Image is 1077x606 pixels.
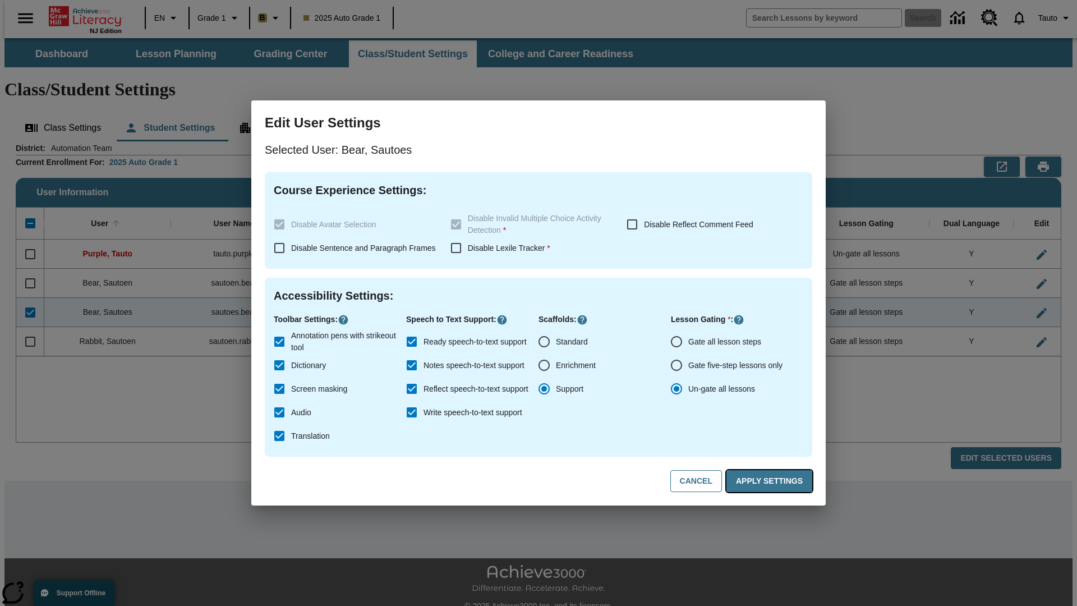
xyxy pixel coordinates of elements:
[496,314,508,325] button: Click here to know more about
[468,214,601,235] span: Disable Invalid Multiple Choice Activity Detection
[670,470,722,492] button: Cancel
[291,360,326,371] span: Dictionary
[291,330,397,353] span: Annotation pens with strikeout tool
[268,213,441,236] label: These settings are specific to individual classes. To see these settings or make changes, please ...
[688,336,761,348] span: Gate all lesson steps
[688,383,755,395] span: Un-gate all lessons
[556,383,583,395] span: Support
[424,383,528,395] span: Reflect speech-to-text support
[444,213,618,236] label: These settings are specific to individual classes. To see these settings or make changes, please ...
[274,181,803,199] h4: Course Experience Settings :
[291,244,436,252] span: Disable Sentence and Paragraph Frames
[274,287,803,305] h4: Accessibility Settings :
[424,360,524,371] span: Notes speech-to-text support
[338,314,349,325] button: Click here to know more about
[406,314,538,325] p: Speech to Text Support :
[291,220,376,229] span: Disable Avatar Selection
[577,314,588,325] button: Click here to know more about
[424,336,527,348] span: Ready speech-to-text support
[671,314,803,325] p: Lesson Gating :
[538,314,671,325] p: Scaffolds :
[274,314,406,325] p: Toolbar Settings :
[265,114,812,132] h3: Edit User Settings
[468,244,550,252] span: Disable Lexile Tracker
[644,220,753,229] span: Disable Reflect Comment Feed
[291,407,311,419] span: Audio
[726,470,812,492] button: Apply Settings
[265,141,812,159] p: Selected User: Bear, Sautoes
[291,430,330,442] span: Translation
[556,336,588,348] span: Standard
[291,383,347,395] span: Screen masking
[688,360,783,371] span: Gate five-step lessons only
[424,407,522,419] span: Write speech-to-text support
[556,360,596,371] span: Enrichment
[733,314,744,325] button: Click here to know more about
